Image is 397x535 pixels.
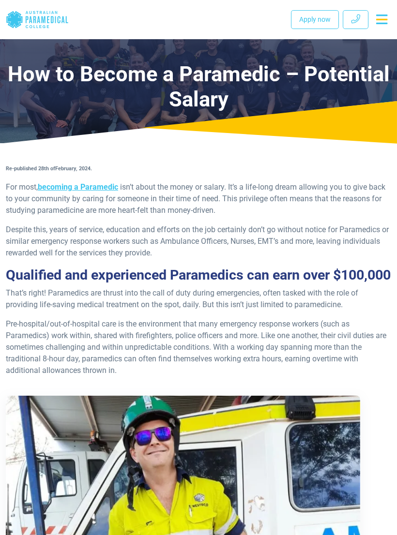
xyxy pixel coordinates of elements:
[55,165,76,172] b: February
[6,224,391,259] p: Despite this, years of service, education and efforts on the job certainly don’t go without notic...
[38,182,118,192] a: becoming a Paramedic
[372,11,391,28] button: Toggle navigation
[6,267,391,283] h2: Qualified and experienced Paramedics can earn over $100,000
[6,4,69,35] a: Australian Paramedical College
[291,10,339,29] a: Apply now
[6,181,391,216] p: For most, isn’t about the money or salary. It’s a life-long dream allowing you to give back to yo...
[6,318,391,376] p: Pre-hospital/out-of-hospital care is the environment that many emergency response workers (such a...
[6,62,391,112] h1: How to Become a Paramedic – Potential Salary
[6,165,92,172] strong: Re-published 28th of , 2024.
[6,287,391,311] p: That’s right! Paramedics are thrust into the call of duty during emergencies, often tasked with t...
